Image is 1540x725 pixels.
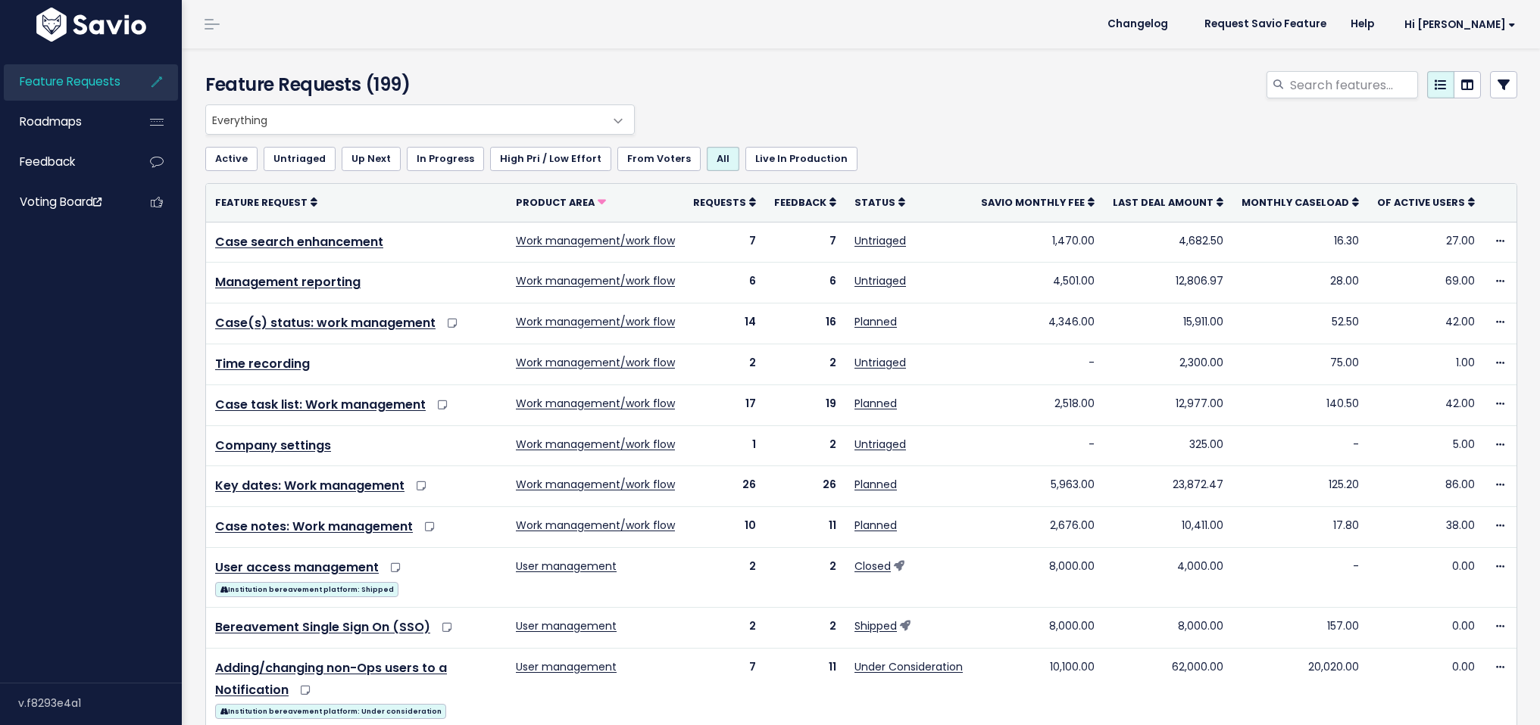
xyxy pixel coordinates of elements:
[854,518,897,533] a: Planned
[972,466,1104,507] td: 5,963.00
[215,273,361,291] a: Management reporting
[854,355,906,370] a: Untriaged
[854,273,906,288] a: Untriaged
[972,303,1104,344] td: 4,346.00
[854,314,897,329] a: Planned
[617,147,701,171] a: From Voters
[264,147,336,171] a: Untriaged
[1104,344,1232,384] td: 2,300.00
[1104,384,1232,425] td: 12,977.00
[774,194,836,210] a: Feedback
[693,194,756,210] a: Requests
[1368,547,1484,607] td: 0.00
[684,344,765,384] td: 2
[972,263,1104,303] td: 4,501.00
[516,355,675,370] a: Work management/work flow
[516,196,595,209] span: Product Area
[342,147,401,171] a: Up Next
[516,273,675,288] a: Work management/work flow
[215,559,379,576] a: User access management
[1192,13,1339,36] a: Request Savio Feature
[516,233,675,248] a: Work management/work flow
[18,683,182,723] div: v.f8293e4a1
[854,396,897,411] a: Planned
[854,437,906,452] a: Untriaged
[516,659,617,674] a: User management
[215,233,383,250] a: Case search enhancement
[765,547,845,607] td: 2
[206,105,604,134] span: Everything
[215,194,317,210] a: Feature Request
[1232,344,1368,384] td: 75.00
[215,618,430,636] a: Bereavement Single Sign On (SSO)
[693,196,746,209] span: Requests
[516,194,606,210] a: Product Area
[1232,222,1368,263] td: 16.30
[1368,384,1484,425] td: 42.00
[215,477,405,494] a: Key dates: Work management
[20,194,102,210] span: Voting Board
[854,477,897,492] a: Planned
[684,607,765,648] td: 2
[1368,344,1484,384] td: 1.00
[4,104,126,139] a: Roadmaps
[1232,466,1368,507] td: 125.20
[765,303,845,344] td: 16
[215,355,310,372] a: Time recording
[1104,547,1232,607] td: 4,000.00
[1242,194,1359,210] a: Monthly caseload
[972,222,1104,263] td: 1,470.00
[684,303,765,344] td: 14
[854,233,906,248] a: Untriaged
[215,582,398,597] span: Institution bereavement platform: Shipped
[707,147,739,171] a: All
[407,147,484,171] a: In Progress
[684,466,765,507] td: 26
[854,194,905,210] a: Status
[765,344,845,384] td: 2
[972,607,1104,648] td: 8,000.00
[1104,263,1232,303] td: 12,806.97
[1232,547,1368,607] td: -
[765,507,845,548] td: 11
[1377,196,1465,209] span: Of active users
[1232,607,1368,648] td: 157.00
[205,104,635,135] span: Everything
[972,425,1104,466] td: -
[4,64,126,99] a: Feature Requests
[1242,196,1349,209] span: Monthly caseload
[215,396,426,413] a: Case task list: Work management
[215,518,413,535] a: Case notes: Work management
[854,196,895,209] span: Status
[20,154,75,170] span: Feedback
[20,114,82,129] span: Roadmaps
[516,559,617,574] a: User management
[1107,19,1168,30] span: Changelog
[1104,303,1232,344] td: 15,911.00
[1232,303,1368,344] td: 52.50
[205,147,258,171] a: Active
[765,466,845,507] td: 26
[1104,425,1232,466] td: 325.00
[1113,196,1214,209] span: Last deal amount
[684,222,765,263] td: 7
[765,263,845,303] td: 6
[215,196,308,209] span: Feature Request
[215,437,331,454] a: Company settings
[516,314,675,329] a: Work management/work flow
[745,147,857,171] a: Live In Production
[516,396,675,411] a: Work management/work flow
[981,196,1085,209] span: Savio Monthly Fee
[684,507,765,548] td: 10
[774,196,826,209] span: Feedback
[516,518,675,533] a: Work management/work flow
[4,185,126,219] a: Voting Board
[1113,194,1223,210] a: Last deal amount
[972,344,1104,384] td: -
[516,618,617,633] a: User management
[1404,19,1516,30] span: Hi [PERSON_NAME]
[490,147,611,171] a: High Pri / Low Effort
[516,437,675,452] a: Work management/work flow
[972,384,1104,425] td: 2,518.00
[684,384,765,425] td: 17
